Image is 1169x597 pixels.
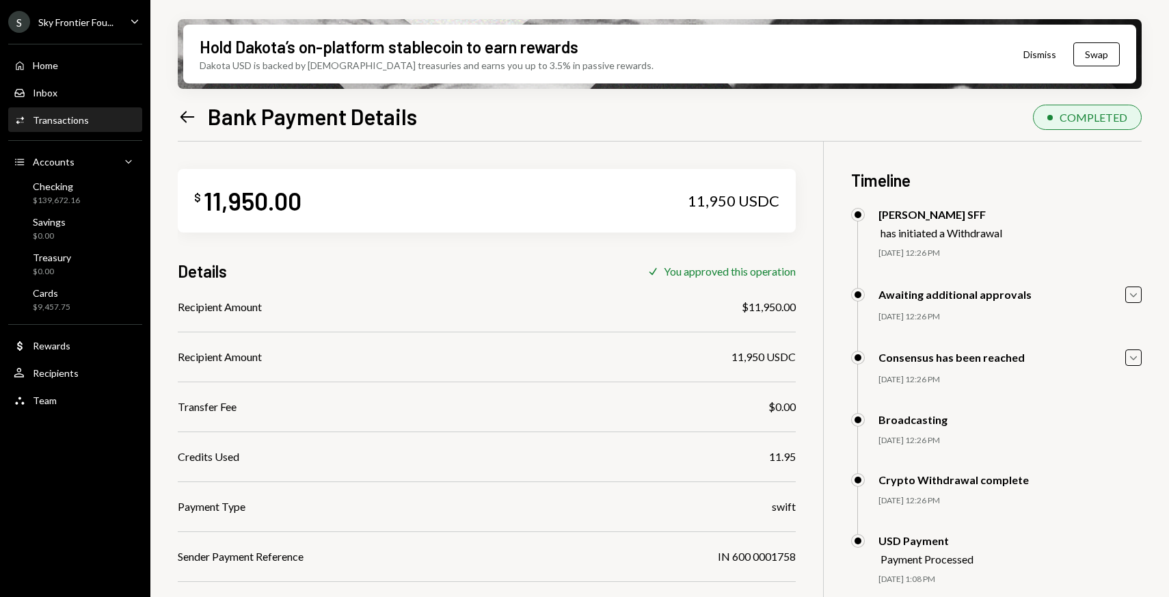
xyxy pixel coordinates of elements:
[664,265,796,278] div: You approved this operation
[8,388,142,412] a: Team
[33,252,71,263] div: Treasury
[851,169,1142,191] h3: Timeline
[881,226,1002,239] div: has initiated a Withdrawal
[33,340,70,351] div: Rewards
[1006,38,1073,70] button: Dismiss
[33,216,66,228] div: Savings
[878,288,1032,301] div: Awaiting additional approvals
[33,181,80,192] div: Checking
[200,58,654,72] div: Dakota USD is backed by [DEMOGRAPHIC_DATA] treasuries and earns you up to 3.5% in passive rewards.
[878,473,1029,486] div: Crypto Withdrawal complete
[33,287,70,299] div: Cards
[178,499,245,515] div: Payment Type
[194,191,201,204] div: $
[8,248,142,280] a: Treasury$0.00
[33,230,66,242] div: $0.00
[878,574,1142,585] div: [DATE] 1:08 PM
[178,299,262,315] div: Recipient Amount
[1060,111,1127,124] div: COMPLETED
[772,499,796,515] div: swift
[8,333,142,358] a: Rewards
[688,191,779,211] div: 11,950 USDC
[769,449,796,465] div: 11.95
[178,449,239,465] div: Credits Used
[731,349,796,365] div: 11,950 USDC
[878,413,948,426] div: Broadcasting
[8,53,142,77] a: Home
[33,87,57,98] div: Inbox
[8,283,142,316] a: Cards$9,457.75
[178,260,227,282] h3: Details
[8,107,142,132] a: Transactions
[8,360,142,385] a: Recipients
[8,212,142,245] a: Savings$0.00
[33,114,89,126] div: Transactions
[742,299,796,315] div: $11,950.00
[178,349,262,365] div: Recipient Amount
[878,534,973,547] div: USD Payment
[881,553,973,566] div: Payment Processed
[178,548,304,565] div: Sender Payment Reference
[878,374,1142,386] div: [DATE] 12:26 PM
[200,36,578,58] div: Hold Dakota’s on-platform stablecoin to earn rewards
[8,11,30,33] div: S
[878,495,1142,507] div: [DATE] 12:26 PM
[33,266,71,278] div: $0.00
[33,156,75,168] div: Accounts
[208,103,417,130] h1: Bank Payment Details
[718,548,796,565] div: IN 600 0001758
[33,367,79,379] div: Recipients
[178,399,237,415] div: Transfer Fee
[33,59,58,71] div: Home
[33,302,70,313] div: $9,457.75
[1073,42,1120,66] button: Swap
[878,208,1002,221] div: [PERSON_NAME] SFF
[8,149,142,174] a: Accounts
[33,195,80,207] div: $139,672.16
[878,248,1142,259] div: [DATE] 12:26 PM
[8,176,142,209] a: Checking$139,672.16
[768,399,796,415] div: $0.00
[878,351,1025,364] div: Consensus has been reached
[33,395,57,406] div: Team
[878,311,1142,323] div: [DATE] 12:26 PM
[38,16,113,28] div: Sky Frontier Fou...
[8,80,142,105] a: Inbox
[204,185,301,216] div: 11,950.00
[878,435,1142,447] div: [DATE] 12:26 PM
